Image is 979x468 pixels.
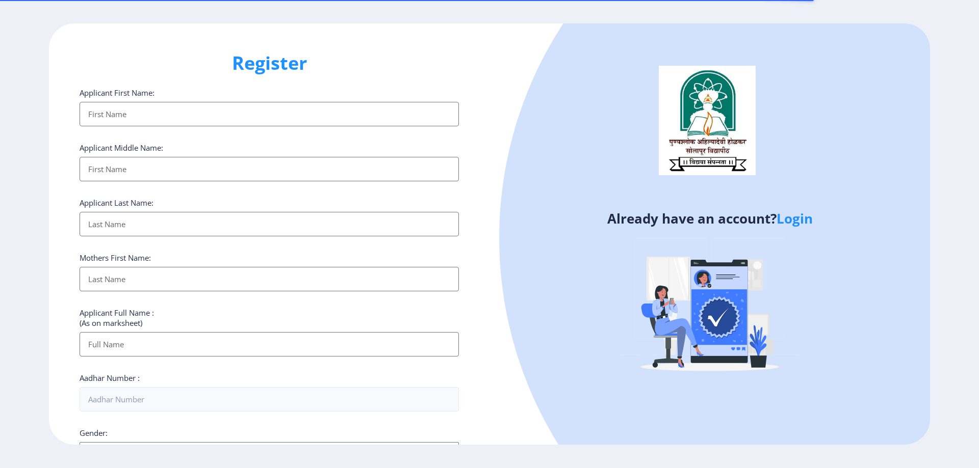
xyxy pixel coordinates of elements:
[80,308,154,328] label: Applicant Full Name : (As on marksheet)
[621,218,799,397] img: Verified-rafiki.svg
[80,332,459,356] input: Full Name
[80,428,108,438] label: Gender:
[659,66,756,175] img: logo
[80,212,459,236] input: Last Name
[80,157,459,181] input: First Name
[80,88,154,98] label: Applicant First Name:
[80,102,459,126] input: First Name
[80,253,151,263] label: Mothers First Name:
[80,143,163,153] label: Applicant Middle Name:
[80,51,459,75] h1: Register
[497,210,922,227] h4: Already have an account?
[80,198,153,208] label: Applicant Last Name:
[777,209,813,228] a: Login
[80,267,459,291] input: Last Name
[80,387,459,411] input: Aadhar Number
[80,373,140,383] label: Aadhar Number :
